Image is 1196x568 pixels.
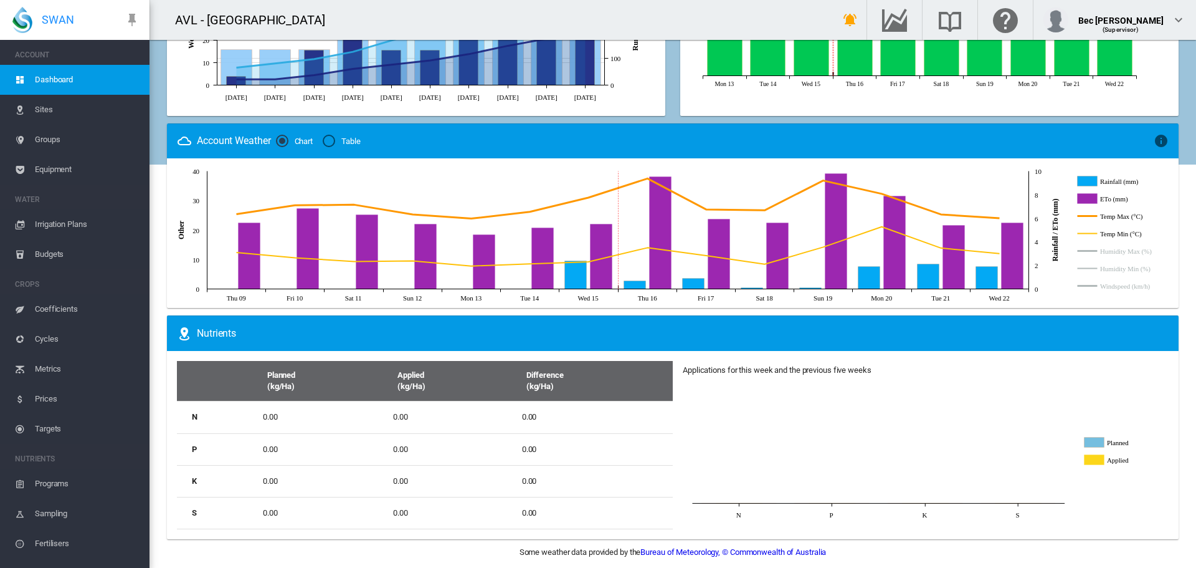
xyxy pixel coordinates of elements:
[468,216,473,221] circle: Temp Max (°C) Oct 13, 2025 23.9
[422,221,427,226] circle: ETo (mm) Oct 12, 2025 5.5
[415,224,437,289] g: ETo (mm) Oct 12, 2025 5.5
[192,445,197,454] b: P
[1084,437,1169,448] g: Planned
[258,361,388,401] th: Planned (kg/Ha)
[544,36,549,41] circle: Running Actual Oct 8 172.55
[299,49,330,85] g: Budget Aug 27 15.9
[1077,228,1160,239] g: Temp Min (°C)
[410,258,415,263] circle: Temp Min (°C) Oct 12, 2025 9.5
[419,93,441,100] tspan: [DATE]
[35,324,140,354] span: Cycles
[762,261,767,266] circle: Temp Min (°C) Oct 18, 2025 8.4
[292,255,297,260] circle: Temp Min (°C) Oct 10, 2025 10.6
[505,43,510,48] circle: Running Actual Oct 1 146.05
[610,55,621,62] tspan: 100
[833,171,838,176] circle: ETo (mm) Oct 19, 2025 9.8
[536,93,558,100] tspan: [DATE]
[814,294,833,301] tspan: Sun 19
[1084,455,1169,466] g: Applied
[645,176,650,181] circle: Temp Max (°C) Oct 16, 2025 37.5
[610,82,614,89] tspan: 0
[227,294,246,301] tspan: Thu 09
[192,508,197,517] b: S
[264,93,286,100] tspan: [DATE]
[473,234,495,289] g: ETo (mm) Oct 13, 2025 4.6
[1035,262,1038,269] tspan: 2
[258,433,388,465] td: 0.00
[196,286,200,293] tspan: 0
[931,294,950,301] tspan: Tue 21
[845,80,863,87] tspan: Thu 16
[351,202,356,207] circle: Temp Max (°C) Oct 11, 2025 28.6
[15,449,140,469] span: NUTRIENTS
[192,476,197,486] b: K
[943,225,965,289] g: ETo (mm) Oct 21, 2025 5.4
[197,327,1169,340] div: Nutrients
[624,281,646,289] g: Rainfall (mm) Oct 16, 2025 0.7
[918,264,939,289] g: Rainfall (mm) Oct 21, 2025 2.1
[532,228,554,289] g: ETo (mm) Oct 14, 2025 5.2
[1043,7,1068,32] img: profile.jpg
[762,208,767,213] circle: Temp Max (°C) Oct 18, 2025 26.7
[345,294,362,301] tspan: Sat 11
[272,77,277,82] circle: Running Actual Aug 20 21.21
[716,216,721,221] circle: ETo (mm) Oct 17, 2025 5.9
[650,176,672,289] g: ETo (mm) Oct 16, 2025 9.5
[202,37,209,44] tspan: 20
[890,80,905,87] tspan: Fri 17
[1077,281,1160,292] g: Windspeed (km/h)
[843,12,858,27] md-icon: icon-bell-ring
[1002,223,1023,289] g: ETo (mm) Oct 22, 2025 5.6
[342,93,364,100] tspan: [DATE]
[1077,263,1160,274] g: Humidity Min (%)
[192,256,199,264] tspan: 10
[202,59,209,67] tspan: 10
[427,57,432,62] circle: Running Actual Sep 17 91.5
[258,465,388,497] td: 0.00
[1015,512,1019,519] tspan: S
[177,133,192,148] md-icon: icon-weather-cloudy
[820,178,825,183] circle: Temp Max (°C) Oct 19, 2025 36.8
[586,259,591,264] circle: Temp Min (°C) Oct 15, 2025 9.2
[1171,12,1186,27] md-icon: icon-chevron-down
[192,197,199,205] tspan: 30
[466,51,471,56] circle: Running Actual Sep 24 114.93
[645,245,650,250] circle: Temp Min (°C) Oct 16, 2025 14
[297,208,319,289] g: ETo (mm) Oct 10, 2025 6.8
[350,49,355,54] circle: Running Budget Sep 3 123.59
[736,512,741,519] tspan: N
[356,214,378,289] g: ETo (mm) Oct 11, 2025 6.3
[125,12,140,27] md-icon: icon-pin
[1103,26,1139,33] span: (Supervisor)
[829,512,833,519] tspan: P
[177,220,186,239] tspan: Other
[759,80,776,87] tspan: Tue 14
[520,294,539,301] tspan: Tue 14
[12,7,32,33] img: SWAN-Landscape-Logo-Colour-drop.png
[774,220,779,225] circle: ETo (mm) Oct 18, 2025 5.6
[388,401,517,433] td: 0.00
[206,82,210,89] tspan: 0
[891,193,896,198] circle: ETo (mm) Oct 20, 2025 7.9
[858,266,880,289] g: Rainfall (mm) Oct 20, 2025 1.9
[1063,80,1080,87] tspan: Tue 21
[527,209,532,214] circle: Temp Max (°C) Oct 14, 2025 26.2
[260,49,291,85] g: Budget Aug 20 15.9
[938,245,943,250] circle: Temp Min (°C) Oct 21, 2025 13.9
[586,195,591,200] circle: Temp Max (°C) Oct 15, 2025 31
[879,191,884,196] circle: Temp Max (°C) Oct 20, 2025 32.3
[388,361,517,401] th: Applied (kg/Ha)
[767,223,789,289] g: ETo (mm) Oct 18, 2025 5.6
[741,287,763,289] g: Rainfall (mm) Oct 18, 2025 0.1
[1035,286,1038,293] tspan: 0
[305,50,324,85] g: Actual Aug 27 15.62
[35,529,140,559] span: Fertilisers
[1035,168,1042,175] tspan: 10
[272,60,277,65] circle: Running Budget Aug 20 80.56
[311,56,316,61] circle: Running Budget Aug 27 96.46
[323,135,361,147] md-radio-button: Table
[517,433,673,465] td: 0.00
[234,211,239,216] circle: Temp Max (°C) Oct 09, 2025 25.4
[638,294,657,301] tspan: Thu 16
[35,499,140,529] span: Sampling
